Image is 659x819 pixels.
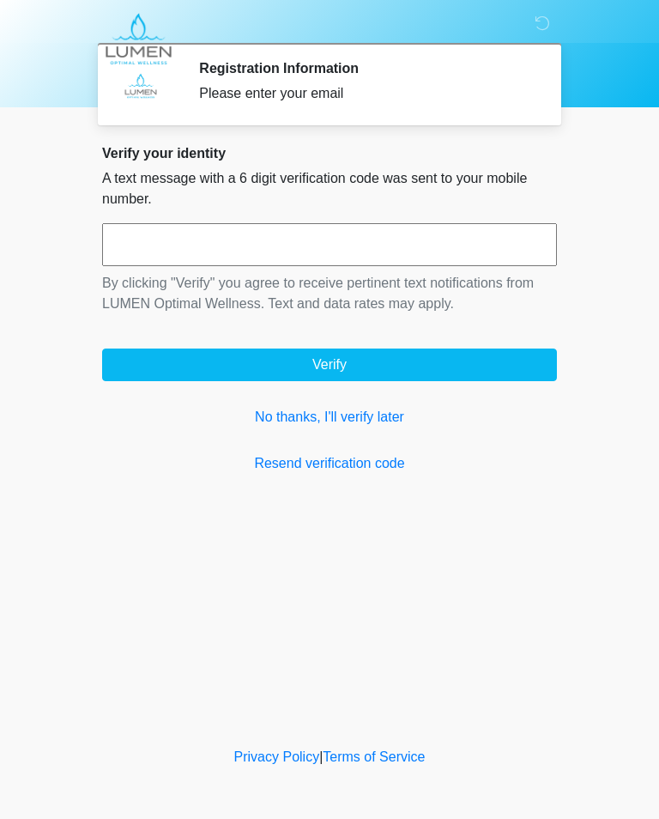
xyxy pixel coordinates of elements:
[85,13,192,65] img: LUMEN Optimal Wellness Logo
[323,749,425,764] a: Terms of Service
[234,749,320,764] a: Privacy Policy
[115,60,166,112] img: Agent Avatar
[102,407,557,428] a: No thanks, I'll verify later
[102,453,557,474] a: Resend verification code
[319,749,323,764] a: |
[199,83,531,104] div: Please enter your email
[102,168,557,209] p: A text message with a 6 digit verification code was sent to your mobile number.
[102,349,557,381] button: Verify
[102,273,557,314] p: By clicking "Verify" you agree to receive pertinent text notifications from LUMEN Optimal Wellnes...
[102,145,557,161] h2: Verify your identity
